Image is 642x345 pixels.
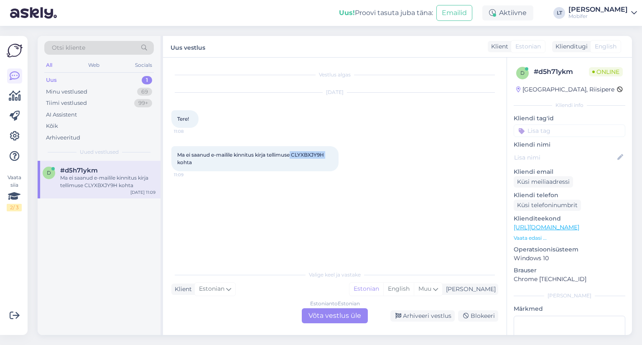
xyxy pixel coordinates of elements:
span: Estonian [515,42,541,51]
p: Windows 10 [514,254,625,263]
p: Kliendi tag'id [514,114,625,123]
span: 11:09 [174,172,205,178]
div: Kõik [46,122,58,130]
p: Operatsioonisüsteem [514,245,625,254]
div: Küsi meiliaadressi [514,176,573,188]
div: 1 [142,76,152,84]
a: [PERSON_NAME]Mobifer [568,6,637,20]
span: Tere! [177,116,189,122]
span: Estonian [199,284,224,294]
div: Küsi telefoninumbrit [514,200,581,211]
div: 99+ [134,99,152,107]
input: Lisa tag [514,124,625,137]
div: 2 / 3 [7,204,22,211]
span: 11:08 [174,128,205,134]
div: English [383,283,414,295]
span: English [595,42,617,51]
p: Kliendi email [514,167,625,176]
span: Online [589,67,623,76]
span: #d5h71ykm [60,167,98,174]
span: Ma ei saanud e-mailile kinnitus kirja tellimuse CLYXBXJY9H kohta [177,152,325,165]
div: Klienditugi [552,42,588,51]
div: Valige keel ja vastake [171,271,498,279]
div: Vaata siia [7,174,22,211]
button: Emailid [436,5,472,21]
span: d [47,170,51,176]
div: [PERSON_NAME] [568,6,628,13]
div: Klient [171,285,192,294]
div: Estonian to Estonian [310,300,360,307]
div: All [44,60,54,71]
div: Uus [46,76,57,84]
p: Brauser [514,266,625,275]
div: 69 [137,88,152,96]
p: Vaata edasi ... [514,234,625,242]
div: Estonian [349,283,383,295]
div: Arhiveeri vestlus [390,310,455,322]
div: Tiimi vestlused [46,99,87,107]
p: Klienditeekond [514,214,625,223]
p: Kliendi telefon [514,191,625,200]
span: d [520,70,525,76]
input: Lisa nimi [514,153,616,162]
div: AI Assistent [46,111,77,119]
div: Arhiveeritud [46,134,80,142]
div: Web [87,60,101,71]
div: Minu vestlused [46,88,87,96]
div: Proovi tasuta juba täna: [339,8,433,18]
span: Muu [418,285,431,292]
span: Otsi kliente [52,43,85,52]
div: Ma ei saanud e-mailile kinnitus kirja tellimuse CLYXBXJY9H kohta [60,174,155,189]
div: # d5h71ykm [534,67,589,77]
div: [GEOGRAPHIC_DATA], Riisipere [516,85,614,94]
div: Socials [133,60,154,71]
label: Uus vestlus [171,41,205,52]
div: Aktiivne [482,5,533,20]
div: Võta vestlus üle [302,308,368,323]
div: Kliendi info [514,101,625,109]
div: [PERSON_NAME] [443,285,496,294]
span: Uued vestlused [80,148,119,156]
div: Blokeeri [458,310,498,322]
b: Uus! [339,9,355,17]
p: Kliendi nimi [514,140,625,149]
div: Klient [488,42,508,51]
a: [URL][DOMAIN_NAME] [514,223,579,231]
p: Märkmed [514,304,625,313]
div: [DATE] 11:09 [130,189,155,195]
img: Askly Logo [7,43,23,58]
div: LT [553,7,565,19]
div: Vestlus algas [171,71,498,79]
div: Mobifer [568,13,628,20]
div: [PERSON_NAME] [514,292,625,299]
div: [DATE] [171,89,498,96]
p: Chrome [TECHNICAL_ID] [514,275,625,284]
